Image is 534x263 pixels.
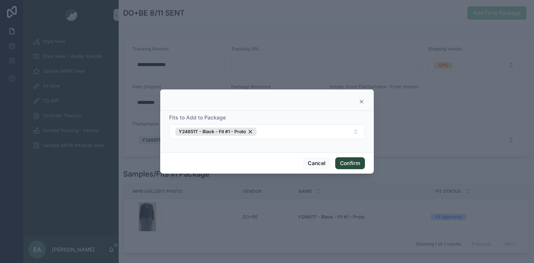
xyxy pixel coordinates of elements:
[179,129,246,135] span: Y24851T - Black - Fit #1 - Proto
[169,114,226,121] span: Fits to Add to Package
[175,128,257,136] button: Unselect 1897
[303,157,330,169] button: Cancel
[169,124,365,139] button: Select Button
[335,157,365,169] button: Confirm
